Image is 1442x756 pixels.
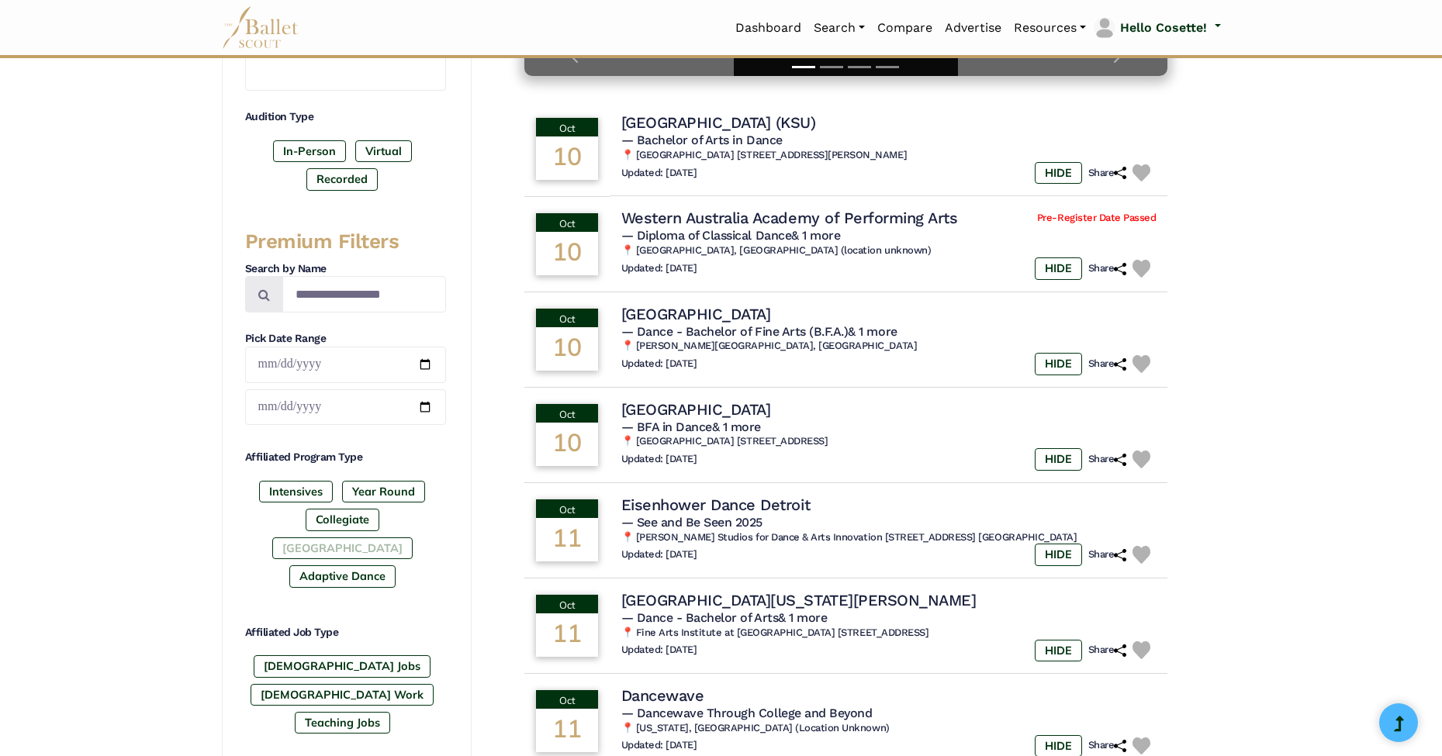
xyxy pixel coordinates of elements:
div: Oct [536,595,598,613]
div: Oct [536,309,598,327]
span: — Dance - Bachelor of Arts [621,610,828,625]
h6: Share [1088,548,1127,561]
label: HIDE [1035,162,1082,184]
span: — Bachelor of Arts in Dance [621,133,783,147]
label: [DEMOGRAPHIC_DATA] Work [251,684,434,706]
h6: Share [1088,167,1127,180]
div: Oct [536,118,598,136]
h4: [GEOGRAPHIC_DATA] [621,399,771,419]
h6: Share [1088,739,1127,752]
a: Advertise [939,12,1008,44]
button: Slide 2 [820,58,843,76]
div: 10 [536,327,598,371]
h6: 📍 Fine Arts Institute at [GEOGRAPHIC_DATA] [STREET_ADDRESS] [621,627,1157,640]
label: Collegiate [306,509,379,530]
h4: Affiliated Job Type [245,625,446,640]
h6: Share [1088,453,1127,466]
div: Oct [536,690,598,709]
label: Teaching Jobs [295,712,390,734]
h6: Updated: [DATE] [621,453,697,466]
h6: Updated: [DATE] [621,262,697,275]
h6: Updated: [DATE] [621,548,697,561]
h6: 📍 [US_STATE], [GEOGRAPHIC_DATA] (Location Unknown) [621,722,1157,735]
h4: Audition Type [245,109,446,125]
h6: Updated: [DATE] [621,739,697,752]
a: Dashboard [729,12,807,44]
img: profile picture [1094,17,1115,39]
span: — BFA in Dance [621,419,761,434]
div: Oct [536,499,598,518]
a: Compare [871,12,939,44]
div: 10 [536,423,598,466]
h6: 📍 [GEOGRAPHIC_DATA], [GEOGRAPHIC_DATA] (location unknown) [621,244,1157,257]
span: — Dancewave Through College and Beyond [621,706,873,720]
div: Oct [536,213,598,232]
label: Intensives [259,481,333,502]
h4: [GEOGRAPHIC_DATA] (KSU) [621,112,816,133]
div: 10 [536,136,598,180]
p: Hello Cosette! [1120,18,1207,38]
label: HIDE [1035,448,1082,470]
span: — Diploma of Classical Dance [621,228,841,243]
h6: Share [1088,644,1127,657]
label: HIDE [1035,544,1082,565]
span: — See and Be Seen 2025 [621,515,762,530]
a: & 1 more [848,324,897,339]
a: profile picture Hello Cosette! [1092,16,1220,40]
span: — Dance - Bachelor of Fine Arts (B.F.A.) [621,324,897,339]
label: [GEOGRAPHIC_DATA] [272,537,413,559]
label: HIDE [1035,640,1082,661]
label: HIDE [1035,257,1082,279]
a: Search [807,12,871,44]
label: Recorded [306,168,378,190]
input: Search by names... [282,276,446,312]
h4: Dancewave [621,685,704,706]
h6: 📍 [PERSON_NAME] Studios for Dance & Arts Innovation [STREET_ADDRESS] [GEOGRAPHIC_DATA] [621,531,1157,544]
h4: Affiliated Program Type [245,450,446,465]
h4: Eisenhower Dance Detroit [621,495,810,515]
span: Pre-Register Date Passed [1037,212,1156,225]
h4: [GEOGRAPHIC_DATA][US_STATE][PERSON_NAME] [621,590,977,610]
h6: Share [1088,262,1127,275]
label: Adaptive Dance [289,565,396,587]
h6: 📍 [PERSON_NAME][GEOGRAPHIC_DATA], [GEOGRAPHIC_DATA] [621,340,1157,353]
div: 11 [536,613,598,657]
h4: Western Australia Academy of Performing Arts [621,208,958,228]
h3: Premium Filters [245,229,446,255]
div: Oct [536,404,598,423]
div: 11 [536,518,598,561]
h6: 📍 [GEOGRAPHIC_DATA] [STREET_ADDRESS] [621,435,1157,448]
button: Slide 1 [792,58,815,76]
a: Resources [1008,12,1092,44]
label: Year Round [342,481,425,502]
a: & 1 more [712,419,761,434]
h6: Updated: [DATE] [621,167,697,180]
label: HIDE [1035,353,1082,375]
a: & 1 more [791,228,840,243]
label: Virtual [355,140,412,162]
label: [DEMOGRAPHIC_DATA] Jobs [254,655,431,677]
h4: [GEOGRAPHIC_DATA] [621,304,771,324]
h6: Share [1088,357,1127,371]
a: & 1 more [778,610,827,625]
button: Slide 3 [848,58,871,76]
h4: Pick Date Range [245,331,446,347]
h6: 📍 [GEOGRAPHIC_DATA] [STREET_ADDRESS][PERSON_NAME] [621,149,1157,162]
div: 10 [536,232,598,275]
h6: Updated: [DATE] [621,644,697,657]
div: 11 [536,709,598,752]
h6: Updated: [DATE] [621,357,697,371]
h4: Search by Name [245,261,446,277]
label: In-Person [273,140,346,162]
button: Slide 4 [876,58,899,76]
